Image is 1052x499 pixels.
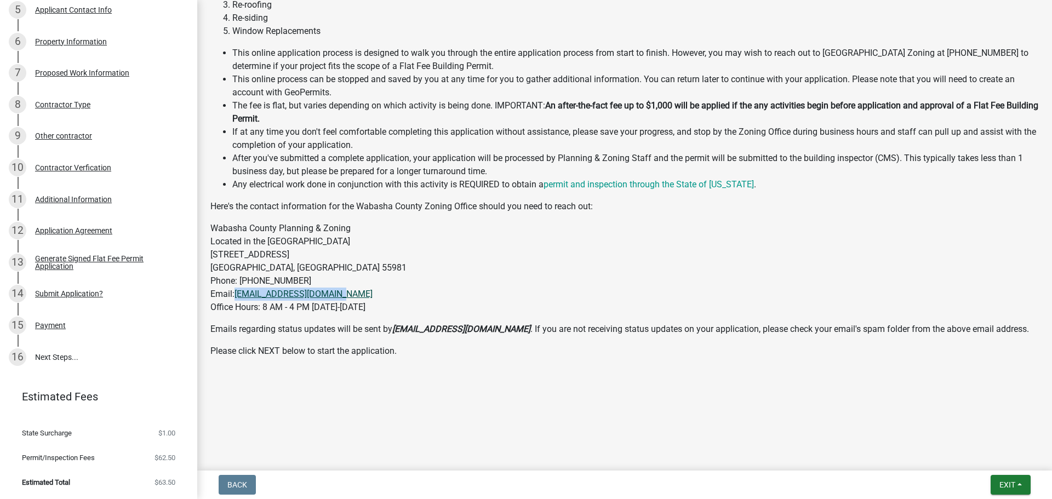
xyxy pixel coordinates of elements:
div: Additional Information [35,196,112,203]
li: The fee is flat, but varies depending on which activity is being done. IMPORTANT: [232,99,1039,125]
div: Generate Signed Flat Fee Permit Application [35,255,180,270]
div: 10 [9,159,26,176]
div: 15 [9,317,26,334]
strong: [EMAIL_ADDRESS][DOMAIN_NAME] [392,324,530,334]
p: Wabasha County Planning & Zoning Located in the [GEOGRAPHIC_DATA] [STREET_ADDRESS] [GEOGRAPHIC_DA... [210,222,1039,314]
li: Any electrical work done in conjunction with this activity is REQUIRED to obtain a . [232,178,1039,191]
span: Estimated Total [22,479,70,486]
span: State Surcharge [22,429,72,437]
div: Contractor Verfication [35,164,111,171]
p: Here's the contact information for the Wabasha County Zoning Office should you need to reach out: [210,200,1039,213]
div: 11 [9,191,26,208]
div: 6 [9,33,26,50]
div: Application Agreement [35,227,112,234]
button: Back [219,475,256,495]
div: 16 [9,348,26,366]
p: Please click NEXT below to start the application. [210,345,1039,358]
div: Other contractor [35,132,92,140]
a: [EMAIL_ADDRESS][DOMAIN_NAME] [235,289,373,299]
div: 5 [9,1,26,19]
a: Estimated Fees [9,386,180,408]
li: Re-siding [232,12,1039,25]
span: $62.50 [155,454,175,461]
li: This online application process is designed to walk you through the entire application process fr... [232,47,1039,73]
span: Back [227,480,247,489]
div: 8 [9,96,26,113]
strong: An after-the-fact fee up to $1,000 will be applied if the any activities begin before application... [232,100,1038,124]
span: Permit/Inspection Fees [22,454,95,461]
li: If at any time you don't feel comfortable completing this application without assistance, please ... [232,125,1039,152]
div: 13 [9,254,26,271]
li: Window Replacements [232,25,1039,38]
div: Property Information [35,38,107,45]
div: 9 [9,127,26,145]
button: Exit [991,475,1031,495]
li: After you've submitted a complete application, your application will be processed by Planning & Z... [232,152,1039,178]
li: This online process can be stopped and saved by you at any time for you to gather additional info... [232,73,1039,99]
div: Payment [35,322,66,329]
a: permit and inspection through the State of [US_STATE] [544,179,754,190]
div: 12 [9,222,26,239]
div: Applicant Contact Info [35,6,112,14]
div: Contractor Type [35,101,90,108]
div: 14 [9,285,26,302]
span: $63.50 [155,479,175,486]
span: Exit [999,480,1015,489]
div: Submit Application? [35,290,103,297]
div: 7 [9,64,26,82]
div: Proposed Work Information [35,69,129,77]
span: $1.00 [158,429,175,437]
p: Emails regarding status updates will be sent by . If you are not receiving status updates on your... [210,323,1039,336]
